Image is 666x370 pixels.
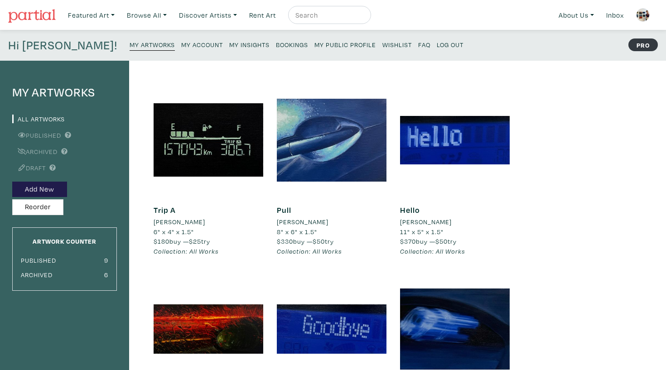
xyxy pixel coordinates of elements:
[12,147,58,156] a: Archived
[245,6,280,24] a: Rent Art
[12,163,46,172] a: Draft
[154,237,169,245] span: $180
[313,237,325,245] span: $50
[21,270,53,279] small: Archived
[12,115,65,123] a: All Artworks
[437,38,463,50] a: Log Out
[277,217,386,227] a: [PERSON_NAME]
[602,6,628,24] a: Inbox
[130,40,175,49] small: My Artworks
[12,182,67,197] button: Add New
[12,131,61,139] a: Published
[21,256,56,264] small: Published
[277,227,317,236] span: 8" x 6" x 1.5"
[400,217,510,227] a: [PERSON_NAME]
[189,237,201,245] span: $25
[12,85,117,100] h4: My Artworks
[104,256,108,264] small: 9
[154,227,194,236] span: 6" x 4" x 1.5"
[418,38,430,50] a: FAQ
[154,205,176,215] a: Trip A
[181,38,223,50] a: My Account
[12,199,63,215] button: Reorder
[314,38,376,50] a: My Public Profile
[154,217,263,227] a: [PERSON_NAME]
[555,6,598,24] a: About Us
[628,38,658,51] strong: PRO
[175,6,241,24] a: Discover Artists
[382,38,412,50] a: Wishlist
[64,6,119,24] a: Featured Art
[229,40,270,49] small: My Insights
[294,10,362,21] input: Search
[400,205,420,215] a: Hello
[277,205,291,215] a: Pull
[636,8,650,22] img: phpThumb.php
[33,237,97,245] small: Artwork Counter
[181,40,223,49] small: My Account
[276,38,308,50] a: Bookings
[123,6,171,24] a: Browse All
[418,40,430,49] small: FAQ
[154,247,219,255] em: Collection: All Works
[437,40,463,49] small: Log Out
[314,40,376,49] small: My Public Profile
[154,237,210,245] span: buy — try
[277,217,328,227] li: [PERSON_NAME]
[154,217,205,227] li: [PERSON_NAME]
[382,40,412,49] small: Wishlist
[400,237,457,245] span: buy — try
[130,38,175,51] a: My Artworks
[277,247,342,255] em: Collection: All Works
[104,270,108,279] small: 6
[229,38,270,50] a: My Insights
[277,237,293,245] span: $330
[400,237,416,245] span: $370
[435,237,448,245] span: $50
[277,237,334,245] span: buy — try
[400,227,444,236] span: 11" x 5" x 1.5"
[8,38,117,53] h4: Hi [PERSON_NAME]!
[276,40,308,49] small: Bookings
[400,217,452,227] li: [PERSON_NAME]
[400,247,465,255] em: Collection: All Works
